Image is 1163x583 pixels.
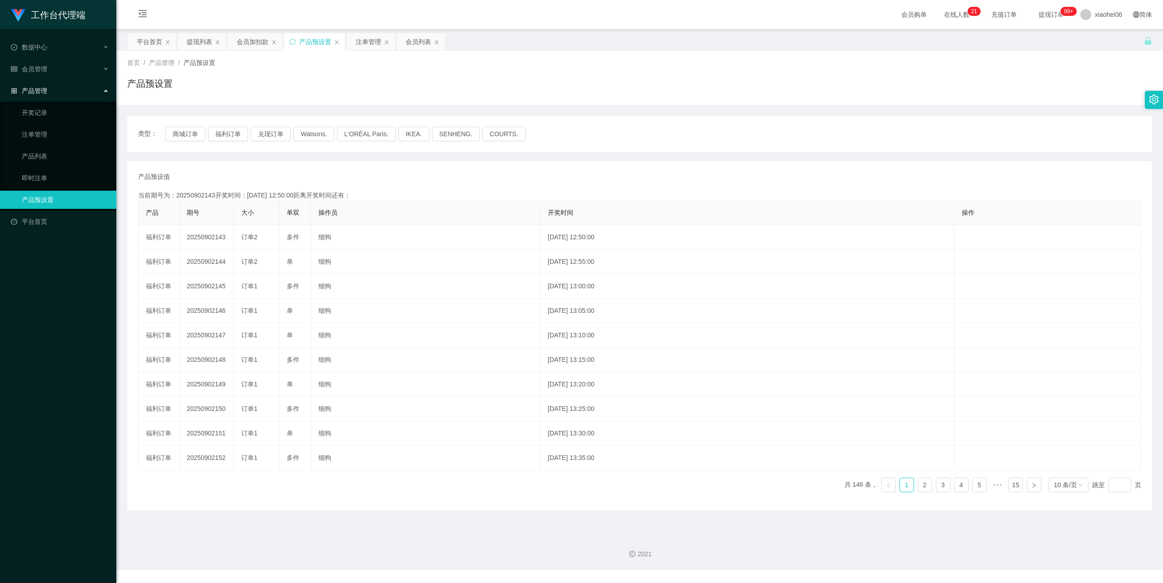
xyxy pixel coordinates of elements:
span: / [144,59,145,66]
span: 单 [287,307,293,314]
span: 订单1 [241,356,258,363]
td: 细狗 [311,323,541,348]
i: 图标: table [11,66,17,72]
a: 1 [900,478,914,492]
span: 订单1 [241,405,258,412]
a: 即时注单 [22,169,109,187]
td: [DATE] 13:15:00 [541,348,955,372]
td: [DATE] 13:30:00 [541,421,955,446]
span: 开奖时间 [548,209,573,216]
i: 图标: menu-fold [127,0,158,30]
td: 福利订单 [139,225,179,250]
span: 大小 [241,209,254,216]
a: 开奖记录 [22,104,109,122]
td: 福利订单 [139,323,179,348]
span: 会员管理 [11,65,47,73]
span: ••• [990,478,1005,492]
td: [DATE] 13:10:00 [541,323,955,348]
img: logo.9652507e.png [11,9,25,22]
div: 10 条/页 [1054,478,1077,492]
td: 福利订单 [139,372,179,397]
button: IKEA. [398,127,429,141]
td: 福利订单 [139,299,179,323]
td: 20250902148 [179,348,234,372]
td: 细狗 [311,274,541,299]
td: [DATE] 13:25:00 [541,397,955,421]
div: 提现列表 [187,33,212,50]
td: 细狗 [311,446,541,470]
button: 兑现订单 [251,127,291,141]
i: 图标: down [1078,482,1083,489]
li: 15 [1009,478,1023,492]
li: 上一页 [881,478,896,492]
span: 产品管理 [11,87,47,94]
td: 细狗 [311,250,541,274]
td: 福利订单 [139,348,179,372]
a: 15 [1009,478,1023,492]
span: 多件 [287,405,299,412]
span: 操作 [962,209,974,216]
li: 共 146 条， [845,478,878,492]
i: 图标: close [334,40,339,45]
td: 福利订单 [139,421,179,446]
td: 20250902151 [179,421,234,446]
td: 福利订单 [139,397,179,421]
a: 5 [973,478,986,492]
td: 20250902149 [179,372,234,397]
div: 产品预设置 [299,33,331,50]
td: 细狗 [311,299,541,323]
i: 图标: unlock [1144,37,1152,45]
div: 会员列表 [406,33,431,50]
i: 图标: appstore-o [11,88,17,94]
span: / [178,59,180,66]
a: 注单管理 [22,125,109,143]
button: COURTS. [482,127,526,141]
td: [DATE] 12:55:00 [541,250,955,274]
i: 图标: left [886,483,891,488]
span: 产品预设置 [184,59,215,66]
span: 单 [287,331,293,339]
i: 图标: setting [1149,94,1159,104]
td: 细狗 [311,225,541,250]
td: [DATE] 13:35:00 [541,446,955,470]
span: 单 [287,430,293,437]
span: 单 [287,380,293,388]
i: 图标: close [434,40,439,45]
li: 3 [936,478,950,492]
h1: 工作台代理端 [31,0,85,30]
button: SENHENG. [432,127,480,141]
span: 在线人数 [939,11,974,18]
a: 产品预设置 [22,191,109,209]
div: 跳至 页 [1092,478,1141,492]
button: 福利订单 [208,127,248,141]
td: [DATE] 13:05:00 [541,299,955,323]
span: 产品 [146,209,159,216]
td: 20250902145 [179,274,234,299]
sup: 1048 [1060,7,1077,16]
i: 图标: global [1133,11,1139,18]
li: 下一页 [1027,478,1041,492]
td: 20250902147 [179,323,234,348]
p: 2 [971,7,974,16]
span: 数据中心 [11,44,47,51]
td: 细狗 [311,397,541,421]
span: 订单2 [241,258,258,265]
span: 首页 [127,59,140,66]
a: 工作台代理端 [11,11,85,18]
span: 产品预设值 [138,172,170,182]
i: 图标: right [1031,483,1037,488]
span: 提现订单 [1034,11,1069,18]
i: 图标: sync [289,39,296,45]
td: 福利订单 [139,274,179,299]
td: [DATE] 13:00:00 [541,274,955,299]
div: 注单管理 [356,33,381,50]
span: 订单1 [241,307,258,314]
i: 图标: copyright [629,551,636,557]
li: 1 [900,478,914,492]
span: 单 [287,258,293,265]
td: 福利订单 [139,446,179,470]
td: [DATE] 12:50:00 [541,225,955,250]
span: 订单1 [241,380,258,388]
h1: 产品预设置 [127,77,173,90]
td: [DATE] 13:20:00 [541,372,955,397]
